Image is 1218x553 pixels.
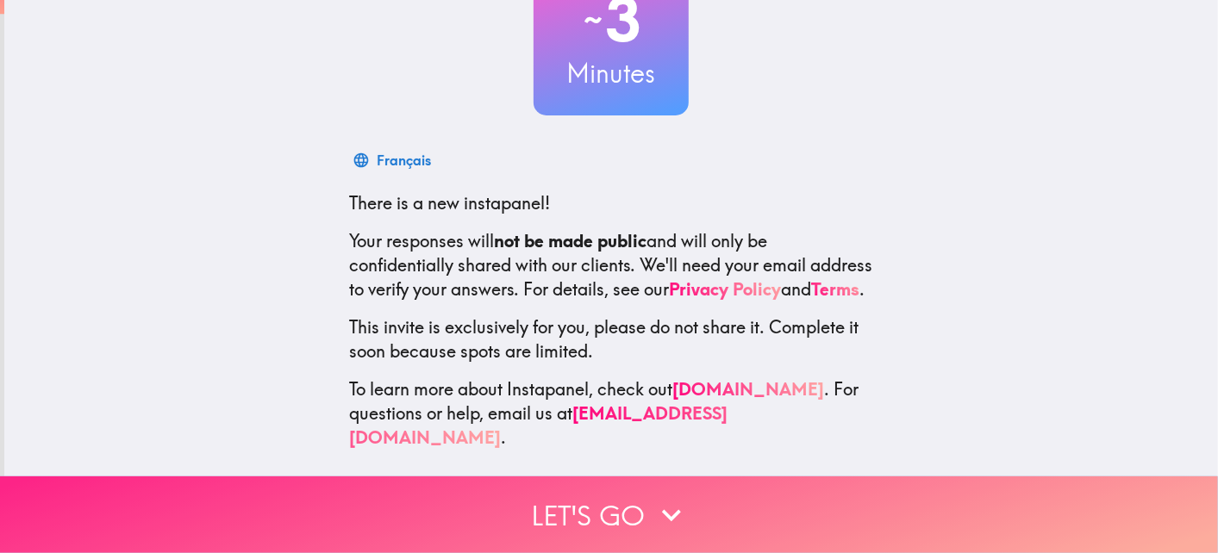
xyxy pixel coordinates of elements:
[377,148,431,172] div: Français
[349,315,873,363] p: This invite is exclusively for you, please do not share it. Complete it soon because spots are li...
[494,230,646,252] b: not be made public
[349,143,438,177] button: Français
[349,402,728,448] a: [EMAIL_ADDRESS][DOMAIN_NAME]
[811,278,859,300] a: Terms
[534,55,689,91] h3: Minutes
[349,192,550,214] span: There is a new instapanel!
[349,377,873,450] p: To learn more about Instapanel, check out . For questions or help, email us at .
[349,229,873,301] p: Your responses will and will only be confidentially shared with our clients. We'll need your emai...
[672,378,824,400] a: [DOMAIN_NAME]
[669,278,781,300] a: Privacy Policy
